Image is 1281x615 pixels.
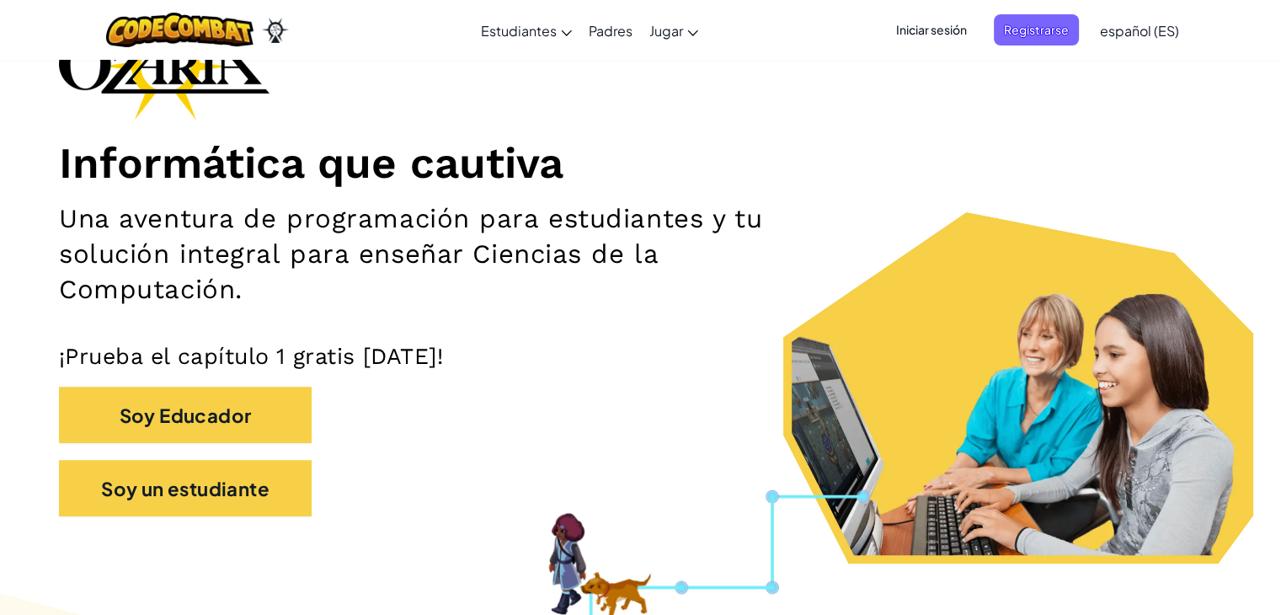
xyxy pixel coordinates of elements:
[1100,22,1179,40] font: español (ES)
[649,22,683,40] font: Jugar
[481,22,557,40] font: Estudiantes
[641,8,707,53] a: Jugar
[59,343,443,369] font: ¡Prueba el capítulo 1 gratis [DATE]!
[994,14,1079,45] button: Registrarse
[1092,8,1188,53] a: español (ES)
[120,404,252,428] font: Soy Educador
[59,137,563,188] font: Informática que cautiva
[589,22,632,40] font: Padres
[886,14,977,45] button: Iniciar sesión
[59,387,312,443] button: Soy Educador
[59,460,312,516] button: Soy un estudiante
[580,8,641,53] a: Padres
[472,8,580,53] a: Estudiantes
[59,203,762,306] font: Una aventura de programación para estudiantes y tu solución integral para enseñar Ciencias de la ...
[896,22,967,37] font: Iniciar sesión
[262,18,289,43] img: Ozaria
[106,13,254,47] img: Logotipo de CodeCombat
[1004,22,1069,37] font: Registrarse
[59,12,270,120] img: Logotipo de la marca Ozaria
[101,477,270,500] font: Soy un estudiante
